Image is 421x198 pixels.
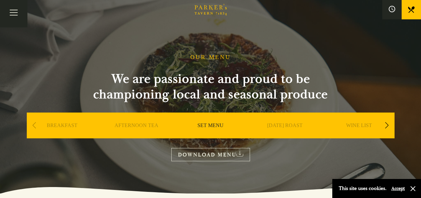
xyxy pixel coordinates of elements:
[346,122,372,148] a: WINE LIST
[324,113,395,158] div: 5 / 9
[190,54,231,61] h1: OUR MENU
[249,113,320,158] div: 4 / 9
[391,185,405,192] button: Accept
[267,122,303,148] a: [DATE] ROAST
[197,122,224,148] a: SET MENU
[339,184,386,193] p: This site uses cookies.
[101,113,172,158] div: 2 / 9
[171,148,250,161] a: DOWNLOAD MENU
[27,113,98,158] div: 1 / 9
[383,118,391,133] div: Next slide
[115,122,158,148] a: AFTERNOON TEA
[47,122,77,148] a: BREAKFAST
[82,71,340,102] h2: We are passionate and proud to be championing local and seasonal produce
[30,118,39,133] div: Previous slide
[410,185,416,192] button: Close and accept
[175,113,246,158] div: 3 / 9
